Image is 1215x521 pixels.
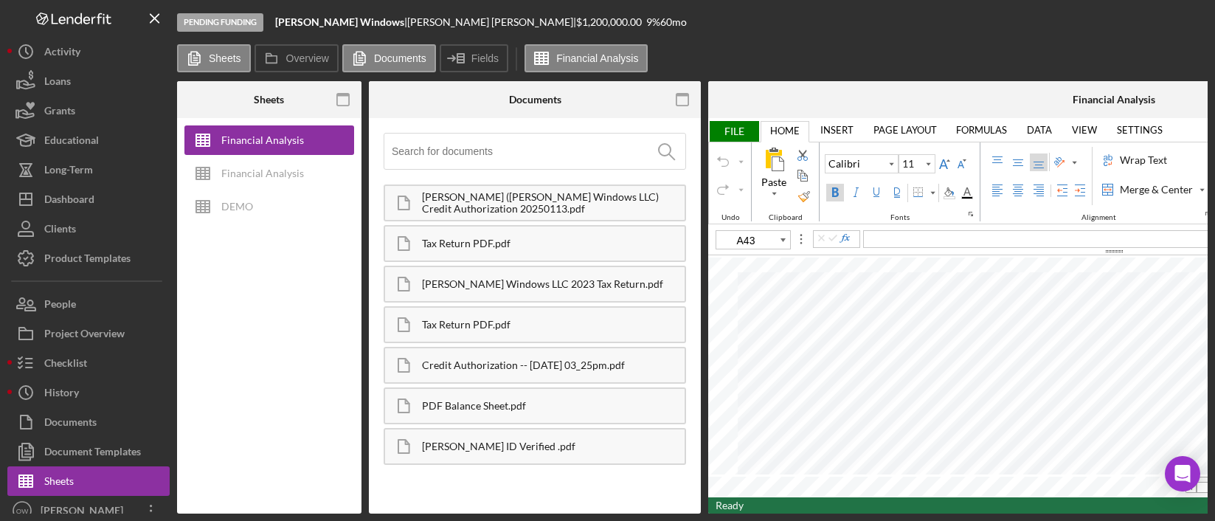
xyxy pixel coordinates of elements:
[7,319,170,348] button: Project Overview
[1030,182,1048,199] label: Right Align
[422,400,685,412] div: PDF Balance Sheet.pdf
[758,175,789,190] div: Paste
[471,52,499,64] label: Fields
[44,96,75,129] div: Grants
[989,182,1006,199] label: Left Align
[1196,179,1208,200] div: Merge & Center
[221,125,304,155] div: Financial Analysis
[44,378,79,411] div: History
[1099,181,1196,199] div: Merge & Center
[1117,182,1196,197] div: Merge & Center
[422,238,685,249] div: Tax Return PDF.pdf
[7,289,170,319] button: People
[177,44,251,72] button: Sheets
[794,167,814,184] button: Copy
[815,232,827,244] button: Cancel Edit
[940,184,958,201] div: Background Color
[221,192,253,221] div: DEMO
[761,120,809,141] a: HOME
[7,378,170,407] button: History
[757,175,791,204] div: All
[7,407,170,437] button: Documents
[757,145,791,175] div: All
[7,125,170,155] button: Educational
[255,44,339,72] button: Overview
[422,359,685,371] div: Credit Authorization -- [DATE] 03_25pm.pdf
[7,184,170,214] button: Dashboard
[7,437,170,466] button: Document Templates
[794,146,814,164] button: Cut
[811,120,862,140] a: INSERT
[660,16,687,28] div: 60 mo
[825,154,899,173] button: Font Family
[275,16,407,28] div: |
[1018,120,1061,140] a: DATA
[865,120,946,140] a: PAGE LAYOUT
[184,192,354,221] button: DEMO
[827,232,839,244] button: Commit Edit
[826,184,844,201] label: Bold
[576,16,646,28] div: $1,200,000.00
[839,232,851,244] button: Insert Function
[16,507,29,515] text: OW
[716,213,746,222] div: Undo
[525,44,648,72] button: Financial Analysis
[1063,120,1106,140] a: VIEW
[7,37,170,66] button: Activity
[44,184,94,218] div: Dashboard
[177,13,263,32] div: Pending Funding
[7,466,170,496] a: Sheets
[646,16,660,28] div: 9 %
[1108,120,1171,140] a: SETTINGS
[7,244,170,273] a: Product Templates
[44,348,87,382] div: Checklist
[927,182,938,203] div: Border
[286,52,329,64] label: Overview
[1165,456,1200,491] div: Open Intercom Messenger
[935,155,953,173] button: Increase Font Size
[965,208,977,220] button: Fonts
[789,230,813,248] span: Splitter
[1117,153,1170,168] div: Wrap Text
[1053,182,1071,199] button: Decrease Indent
[254,94,284,106] div: Sheets
[422,191,685,215] div: [PERSON_NAME] ([PERSON_NAME] Windows LLC) Credit Authorization 20250113.pdf
[1098,178,1209,201] label: Merge & Center
[44,66,71,100] div: Loans
[958,184,975,201] div: Font Color
[1071,182,1089,199] button: Increase Indent
[392,134,685,169] input: Search for documents
[556,52,638,64] label: Financial Analysis
[1050,152,1080,173] button: Orientation
[44,155,93,188] div: Long-Term
[7,155,170,184] button: Long-Term
[44,37,80,70] div: Activity
[44,437,141,470] div: Document Templates
[888,184,906,201] label: Double Underline
[947,120,1016,140] a: FORMULAS
[221,159,304,188] div: Financial Analysis
[899,154,935,173] div: Font Size
[7,66,170,96] button: Loans
[407,16,576,28] div: [PERSON_NAME] [PERSON_NAME] |
[44,125,99,159] div: Educational
[422,441,685,452] div: [PERSON_NAME] ID Verified .pdf
[7,96,170,125] button: Grants
[7,348,170,378] button: Checklist
[44,244,131,277] div: Product Templates
[868,184,885,201] label: Underline
[422,319,685,331] div: Tax Return PDF.pdf
[440,44,508,72] button: Fields
[44,407,97,441] div: Documents
[44,466,74,500] div: Sheets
